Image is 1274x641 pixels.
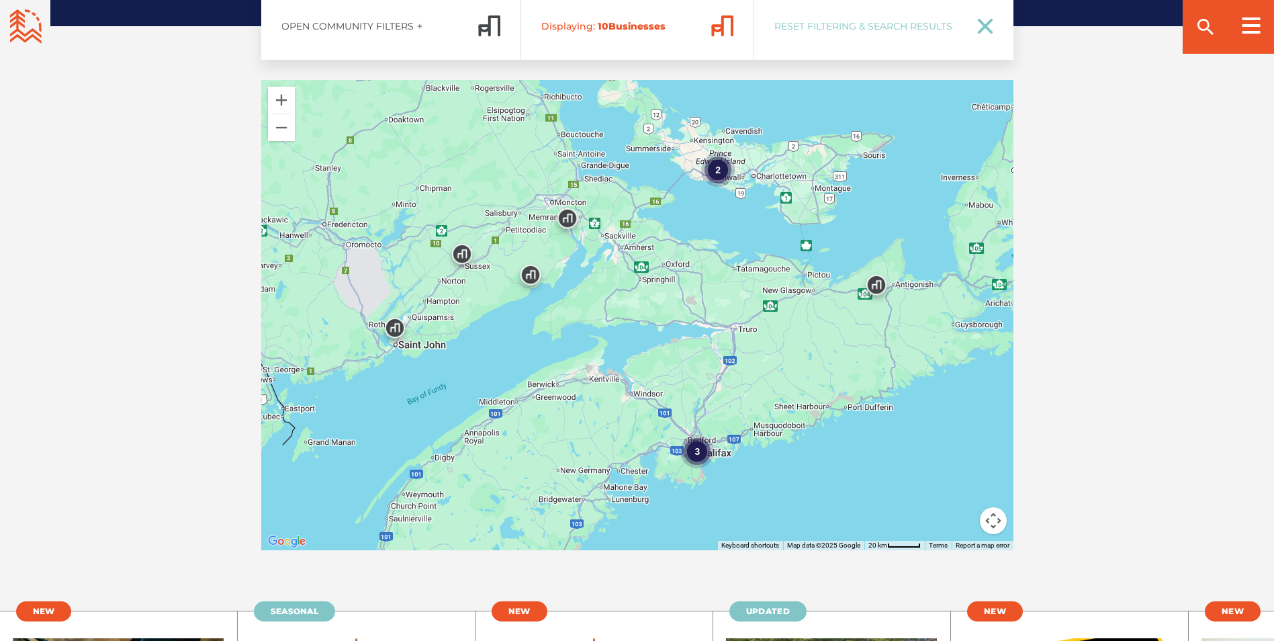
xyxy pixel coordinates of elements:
[1222,606,1244,616] span: New
[868,542,887,549] span: 20 km
[508,606,531,616] span: New
[929,542,948,549] a: Terms (opens in new tab)
[1195,16,1216,38] ion-icon: search
[281,20,414,32] span: Open Community Filters
[967,601,1023,622] a: New
[268,87,295,114] button: Zoom in
[654,20,666,32] span: es
[541,20,595,32] span: Displaying:
[265,533,309,550] a: Open this area in Google Maps (opens a new window)
[415,22,424,31] ion-icon: add
[598,20,608,32] span: 10
[16,601,72,622] a: New
[701,153,735,186] div: 2
[265,533,309,550] img: Google
[254,601,335,622] a: Seasonal
[680,435,714,468] div: 3
[746,606,790,616] span: Updated
[541,20,700,32] span: Business
[1205,601,1261,622] a: New
[729,601,807,622] a: Updated
[956,542,1009,549] a: Report a map error
[787,542,860,549] span: Map data ©2025 Google
[33,606,55,616] span: New
[492,601,547,622] a: New
[271,606,318,616] span: Seasonal
[721,541,779,550] button: Keyboard shortcuts
[268,114,295,141] button: Zoom out
[984,606,1006,616] span: New
[774,20,960,32] span: Reset Filtering & Search Results
[980,507,1007,534] button: Map camera controls
[864,541,925,550] button: Map Scale: 20 km per 46 pixels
